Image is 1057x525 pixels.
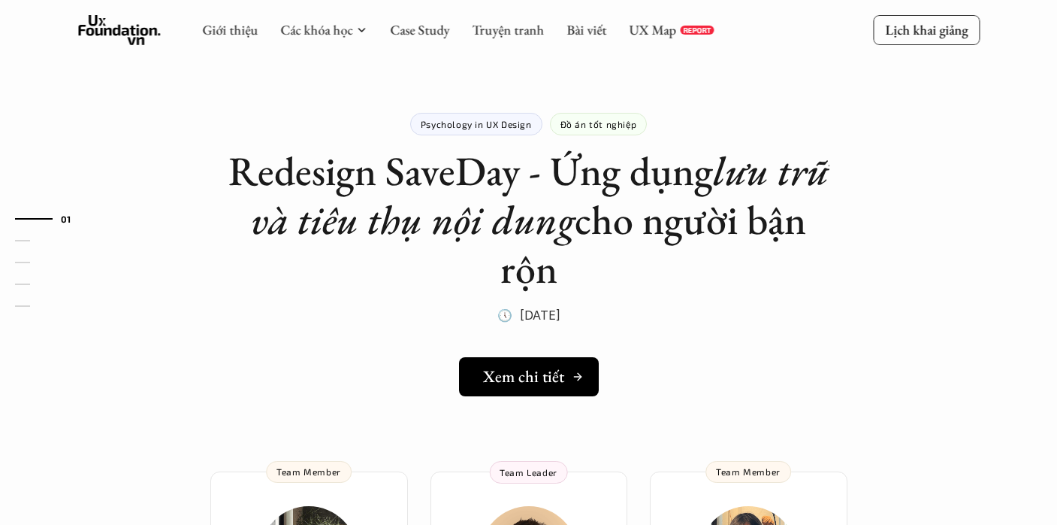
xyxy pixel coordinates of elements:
p: Lịch khai giảng [885,21,968,38]
a: Bài viết [566,21,606,38]
a: Xem chi tiết [459,357,599,396]
p: REPORT [683,26,711,35]
em: lưu trữ và tiêu thụ nội dung [251,144,838,246]
a: Case Study [390,21,449,38]
a: 01 [15,210,86,228]
h5: Xem chi tiết [483,367,564,387]
p: Psychology in UX Design [421,119,532,129]
p: Team Member [276,466,341,477]
p: Team Member [716,466,781,477]
a: Lịch khai giảng [873,15,980,44]
strong: 01 [61,214,71,224]
p: Đồ án tốt nghiệp [560,119,637,129]
a: Các khóa học [280,21,352,38]
a: Truyện tranh [472,21,544,38]
h1: Redesign SaveDay - Ứng dụng cho người bận rộn [228,147,829,293]
a: Giới thiệu [202,21,258,38]
a: UX Map [629,21,676,38]
p: Team Leader [500,467,557,478]
a: REPORT [680,26,714,35]
p: 🕔 [DATE] [497,304,560,326]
